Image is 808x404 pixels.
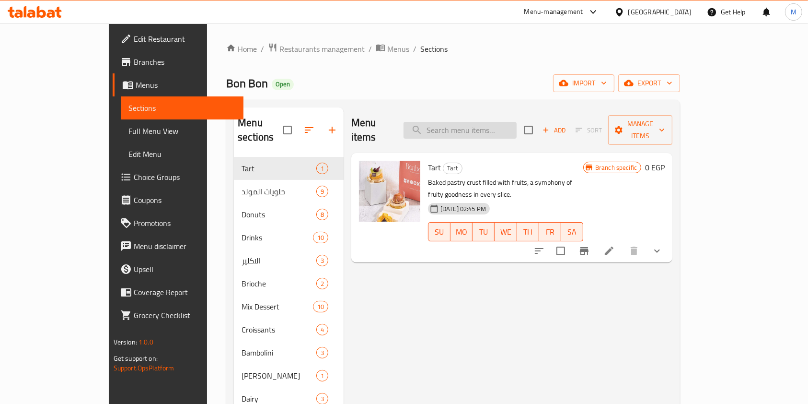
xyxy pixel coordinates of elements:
button: Manage items [608,115,672,145]
button: FR [539,222,561,241]
button: import [553,74,614,92]
span: 8 [317,210,328,219]
svg: Show Choices [651,245,663,257]
span: Drinks [242,232,312,243]
button: SU [428,222,450,241]
span: Choice Groups [134,171,236,183]
h6: 0 EGP [645,161,665,174]
div: items [313,301,328,312]
span: Grocery Checklist [134,309,236,321]
span: import [561,77,607,89]
button: SA [561,222,583,241]
span: TH [521,225,535,239]
a: Sections [121,96,244,119]
a: Menu disclaimer [113,235,244,258]
span: 1 [317,164,328,173]
button: delete [623,239,646,262]
span: Add item [539,123,569,138]
div: Menu-management [524,6,583,18]
div: Drinks10 [234,226,344,249]
div: Mix Dessert10 [234,295,344,318]
span: Croissants [242,324,316,335]
span: Select all sections [277,120,298,140]
span: 9 [317,187,328,196]
div: الاكلير3 [234,249,344,272]
span: Select to update [551,241,571,261]
h2: Menu sections [238,116,283,144]
span: MO [454,225,469,239]
span: SA [565,225,579,239]
a: Support.OpsPlatform [114,362,174,374]
a: Menus [376,43,409,55]
div: [GEOGRAPHIC_DATA] [628,7,692,17]
h2: Menu items [351,116,392,144]
button: sort-choices [528,239,551,262]
div: Bambolini3 [234,341,344,364]
div: items [316,324,328,335]
span: Restaurants management [279,43,365,55]
button: Branch-specific-item [573,239,596,262]
input: search [404,122,517,139]
span: حلويات المولد [242,186,316,197]
li: / [261,43,264,55]
span: Menus [136,79,236,91]
span: 3 [317,394,328,404]
span: [PERSON_NAME] [242,370,316,381]
span: Tart [242,163,316,174]
span: Select section [519,120,539,140]
button: WE [495,222,517,241]
span: Branches [134,56,236,68]
button: show more [646,239,669,262]
p: Baked pastry crust filled with fruits, a symphony of fruity goodness in every slice. [428,177,583,201]
div: Donuts8 [234,203,344,226]
span: 3 [317,348,328,357]
span: 1 [317,371,328,380]
a: Upsell [113,258,244,281]
span: Manage items [616,118,665,142]
div: Tart [443,163,462,174]
span: Sections [128,102,236,114]
span: Open [272,80,294,88]
button: TH [517,222,539,241]
span: Menu disclaimer [134,240,236,252]
div: items [316,347,328,358]
div: items [316,209,328,220]
div: حلويات المولد9 [234,180,344,203]
div: Patty [242,370,316,381]
span: Select section first [569,123,608,138]
li: / [369,43,372,55]
span: TU [476,225,491,239]
a: Choice Groups [113,166,244,189]
span: Coverage Report [134,286,236,298]
span: Mix Dessert [242,301,312,312]
span: Donuts [242,209,316,220]
span: Brioche [242,278,316,289]
a: Edit menu item [603,245,615,257]
span: WE [498,225,513,239]
span: الاكلير [242,255,316,266]
a: Coverage Report [113,281,244,304]
div: items [316,186,328,197]
button: Add [539,123,569,138]
span: Bambolini [242,347,316,358]
button: export [618,74,680,92]
span: SU [432,225,447,239]
img: Tart [359,161,420,222]
div: Open [272,79,294,90]
li: / [413,43,416,55]
span: Add [541,125,567,136]
span: 1.0.0 [139,336,153,348]
a: Edit Restaurant [113,27,244,50]
span: Sort sections [298,119,321,142]
span: Coupons [134,194,236,206]
span: Tart [428,160,441,175]
div: Tart1 [234,157,344,180]
span: Bon Bon [226,72,268,94]
span: Edit Menu [128,148,236,160]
